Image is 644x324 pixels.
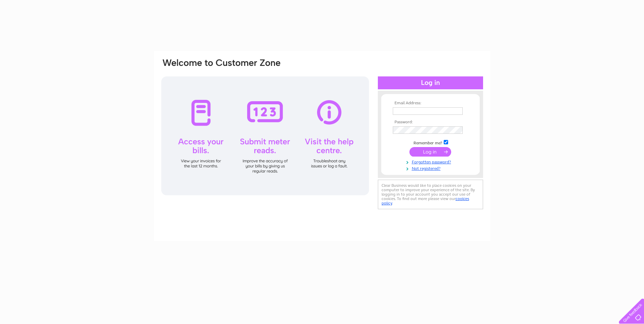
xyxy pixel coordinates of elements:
[393,165,470,171] a: Not registered?
[391,120,470,125] th: Password:
[391,139,470,146] td: Remember me?
[393,158,470,165] a: Forgotten password?
[409,147,451,157] input: Submit
[382,196,469,205] a: cookies policy
[378,180,483,209] div: Clear Business would like to place cookies on your computer to improve your experience of the sit...
[391,101,470,106] th: Email Address:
